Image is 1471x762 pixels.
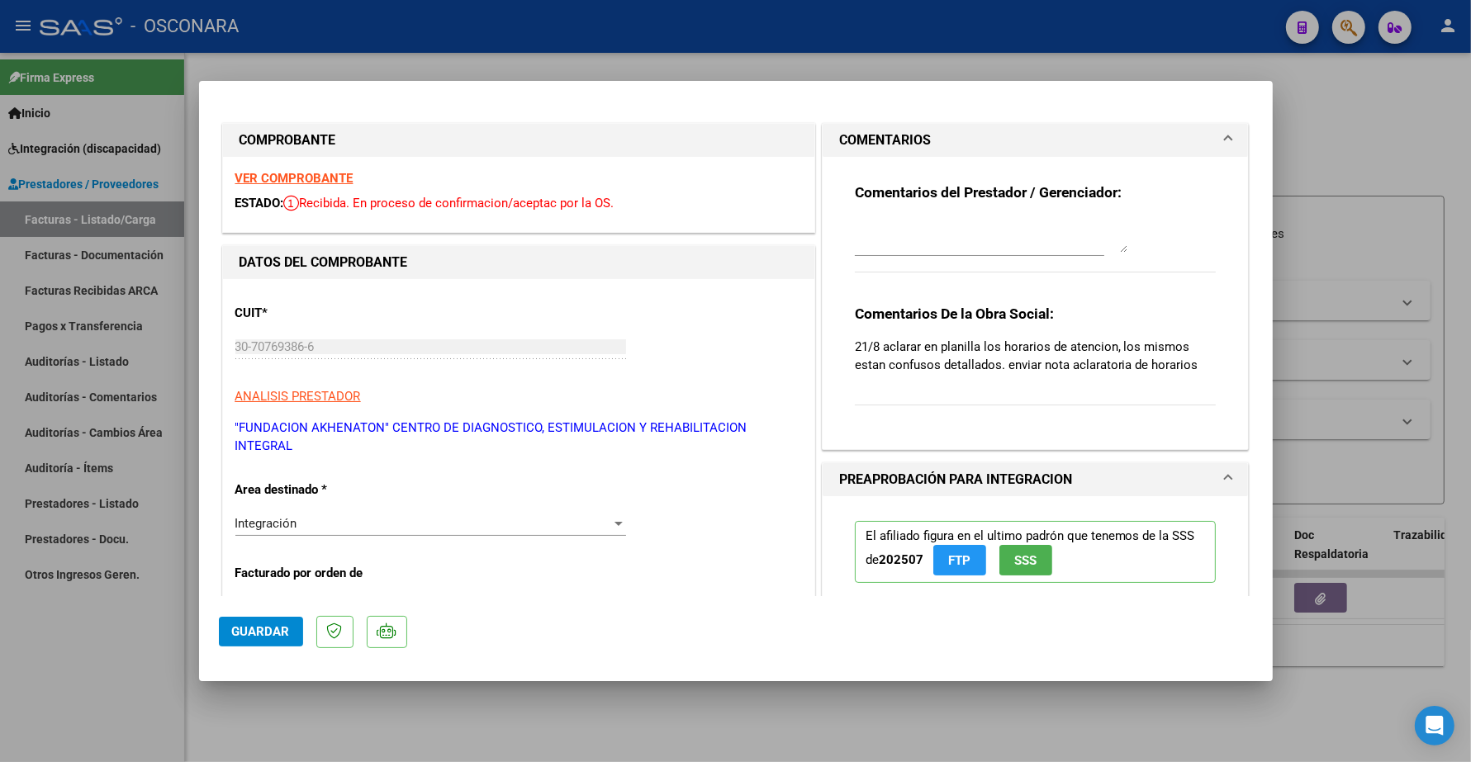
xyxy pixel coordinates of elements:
p: 21/8 aclarar en planilla los horarios de atencion, los mismos estan confusos detallados. enviar n... [855,338,1217,374]
h1: COMENTARIOS [839,130,931,150]
button: Guardar [219,617,303,646]
span: ESTADO: [235,196,284,211]
p: "FUNDACION AKHENATON" CENTRO DE DIAGNOSTICO, ESTIMULACION Y REHABILITACION INTEGRAL [235,419,802,456]
span: Integración [235,516,297,531]
p: Area destinado * [235,480,406,499]
p: CUIT [235,304,406,323]
button: SSS [999,545,1052,575]
span: SSS [1014,553,1037,568]
h1: PREAPROBACIÓN PARA INTEGRACION [839,470,1072,490]
strong: Comentarios De la Obra Social: [855,305,1054,322]
div: COMENTARIOS [823,157,1249,449]
div: Open Intercom Messenger [1415,706,1454,745]
span: ANALISIS PRESTADOR [235,389,361,404]
mat-expansion-panel-header: PREAPROBACIÓN PARA INTEGRACION [823,463,1249,496]
a: VER COMPROBANTE [235,171,354,186]
mat-expansion-panel-header: COMENTARIOS [823,124,1249,157]
strong: 202507 [879,552,923,567]
p: Facturado por orden de [235,564,406,583]
span: FTP [948,553,970,568]
p: El afiliado figura en el ultimo padrón que tenemos de la SSS de [855,521,1217,583]
span: Recibida. En proceso de confirmacion/aceptac por la OS. [284,196,614,211]
strong: Comentarios del Prestador / Gerenciador: [855,184,1122,201]
strong: DATOS DEL COMPROBANTE [240,254,408,270]
span: Guardar [232,624,290,639]
button: FTP [933,545,986,575]
strong: COMPROBANTE [240,132,336,148]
